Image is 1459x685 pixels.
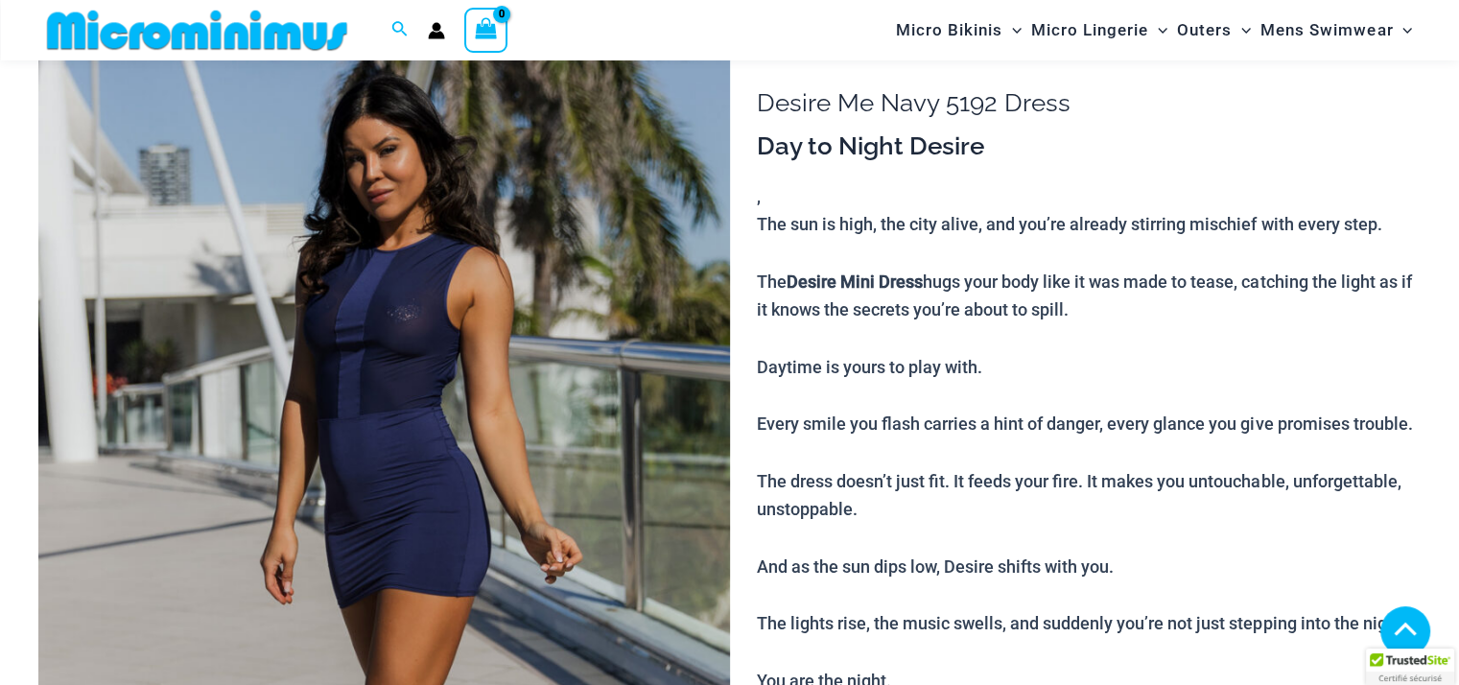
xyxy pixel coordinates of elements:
[1031,6,1148,55] span: Micro Lingerie
[1177,6,1232,55] span: Outers
[1366,649,1454,685] div: TrustedSite Certified
[1148,6,1167,55] span: Menu Toggle
[1260,6,1393,55] span: Mens Swimwear
[428,22,445,39] a: Account icon link
[1026,6,1172,55] a: Micro LingerieMenu ToggleMenu Toggle
[787,272,923,292] b: Desire Mini Dress
[888,3,1421,58] nav: Site Navigation
[891,6,1026,55] a: Micro BikinisMenu ToggleMenu Toggle
[757,130,1421,163] h3: Day to Night Desire
[39,9,355,52] img: MM SHOP LOGO FLAT
[464,8,508,52] a: View Shopping Cart, empty
[1393,6,1412,55] span: Menu Toggle
[1172,6,1256,55] a: OutersMenu ToggleMenu Toggle
[391,18,409,42] a: Search icon link
[757,88,1421,118] h1: Desire Me Navy 5192 Dress
[896,6,1002,55] span: Micro Bikinis
[1002,6,1022,55] span: Menu Toggle
[1232,6,1251,55] span: Menu Toggle
[1256,6,1417,55] a: Mens SwimwearMenu ToggleMenu Toggle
